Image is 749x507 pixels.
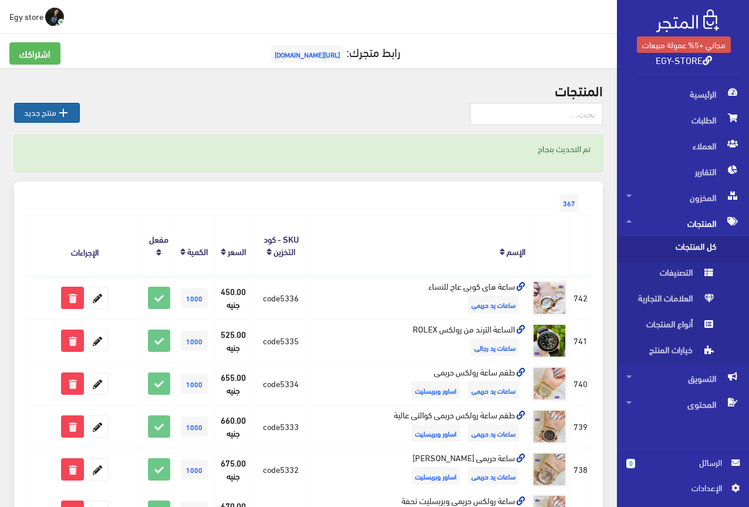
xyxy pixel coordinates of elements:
[411,381,460,399] span: اساور وبريسليت
[626,288,716,314] span: العلامات التجارية
[532,366,567,401] img: tkm-saaa-rolks-hrym.jpg
[626,133,740,159] span: العملاء
[626,159,740,184] span: التقارير
[617,133,749,159] a: العملاء
[571,362,591,405] td: 740
[532,452,567,487] img: saaa-hrym-maykl-kors.jpg
[9,7,64,26] a: ... Egy store
[26,142,591,155] p: تم التحديث بنجاح
[468,424,519,442] span: ساعات يد حريمى
[309,276,528,319] td: ساعة هاى كوبى عاج للنساء
[626,340,716,365] span: خيارات المنتج
[617,107,749,133] a: الطلبات
[471,338,519,356] span: ساعات يد رجالى
[617,159,749,184] a: التقارير
[617,236,749,262] a: كل المنتجات
[617,184,749,210] a: المخزون
[468,296,519,313] span: ساعات يد حريمى
[252,448,309,491] td: code5332
[214,320,252,362] td: 525.00 جنيه
[9,9,43,23] span: Egy store
[411,467,460,485] span: اساور وبريسليت
[626,210,740,236] span: المنتجات
[571,276,591,319] td: 742
[626,107,740,133] span: الطلبات
[187,243,208,259] a: الكمية
[14,103,80,123] a: منتج جديد
[617,314,749,340] a: أنواع المنتجات
[626,184,740,210] span: المخزون
[9,42,60,65] a: اشتراكك
[656,51,712,68] a: EGY-STORE
[636,481,721,494] span: اﻹعدادات
[626,391,740,417] span: المحتوى
[214,405,252,448] td: 660.00 جنيه
[228,243,246,259] a: السعر
[617,391,749,417] a: المحتوى
[626,236,716,262] span: كل المنتجات
[626,481,740,500] a: اﻹعدادات
[149,230,168,247] a: مفعل
[309,405,528,448] td: طقم ساعة رولكس حريمى كوالتى عالية
[214,448,252,491] td: 675.00 جنيه
[45,8,64,26] img: ...
[252,405,309,448] td: code5333
[181,417,208,437] span: 1000
[656,9,719,32] img: .
[532,323,567,358] img: alsaaa-altrnd-mn-rolks-rolex.jpg
[14,427,59,471] iframe: Drift Widget Chat Controller
[617,288,749,314] a: العلامات التجارية
[264,230,299,260] a: SKU - كود التخزين
[252,320,309,362] td: code5335
[309,320,528,362] td: الساعة الترند من رولكس ROLEX
[181,288,208,308] span: 1000
[214,276,252,319] td: 450.00 جنيه
[626,459,635,468] span: 0
[411,424,460,442] span: اساور وبريسليت
[507,243,525,259] a: الإسم
[181,374,208,394] span: 1000
[468,467,519,485] span: ساعات يد حريمى
[532,409,567,444] img: tkm-saaa-rolks-hrym-koalt-aaaly.jpg
[252,362,309,405] td: code5334
[626,262,716,288] span: التصنيفات
[268,41,400,62] a: رابط متجرك:[URL][DOMAIN_NAME]
[637,36,731,53] a: مجاني +5% عمولة مبيعات
[571,320,591,362] td: 741
[617,340,749,365] a: خيارات المنتج
[559,194,579,211] span: 367
[56,106,70,120] i: 
[14,82,603,98] h2: المنتجات
[571,405,591,448] td: 739
[626,456,740,481] a: 0 الرسائل
[181,459,208,479] span: 1000
[252,276,309,319] td: code5336
[532,280,567,315] img: saaa-ha-kob-aaag-llnsaaa.jpg
[309,362,528,405] td: طقم ساعة رولكس حريمى
[271,45,343,63] span: [URL][DOMAIN_NAME]
[26,214,144,276] th: الإجراءات
[181,331,208,351] span: 1000
[309,448,528,491] td: ساعة حريمى [PERSON_NAME]
[617,210,749,236] a: المنتجات
[626,81,740,107] span: الرئيسية
[468,381,519,399] span: ساعات يد حريمى
[470,103,603,125] input: بحث...
[214,362,252,405] td: 655.00 جنيه
[626,314,716,340] span: أنواع المنتجات
[617,262,749,288] a: التصنيفات
[645,456,722,469] span: الرسائل
[626,365,740,391] span: التسويق
[617,81,749,107] a: الرئيسية
[571,448,591,491] td: 738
